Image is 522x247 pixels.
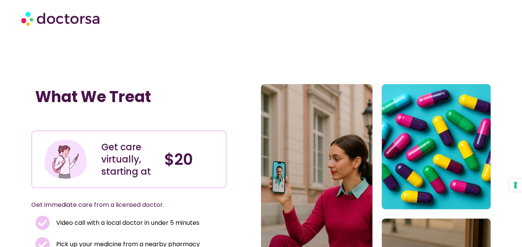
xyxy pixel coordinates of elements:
[164,150,220,169] h4: $20
[509,179,522,192] button: Your consent preferences for tracking technologies
[31,200,208,210] p: Get immediate care from a licensed doctor.
[35,88,223,106] h1: What We Treat
[101,141,157,178] div: Get care virtually, starting at
[35,114,150,123] iframe: Customer reviews powered by Trustpilot
[44,137,88,182] img: Illustration depicting a young woman in a casual outfit, engaged with her smartphone. She has a p...
[54,218,199,228] span: Video call with a local doctor in under 5 minutes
